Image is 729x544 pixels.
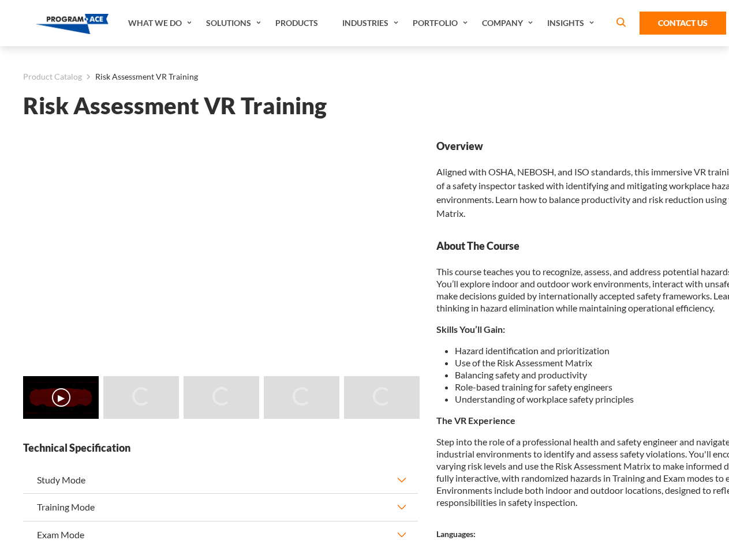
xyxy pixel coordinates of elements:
[36,14,109,34] img: Program-Ace
[23,139,418,361] iframe: Risk Assessment VR Training - Video 0
[23,69,82,84] a: Product Catalog
[23,441,418,455] strong: Technical Specification
[23,467,418,493] button: Study Mode
[23,494,418,520] button: Training Mode
[436,529,476,539] strong: Languages:
[23,376,99,419] img: Risk Assessment VR Training - Video 0
[52,388,70,407] button: ▶
[640,12,726,35] a: Contact Us
[82,69,198,84] li: Risk Assessment VR Training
